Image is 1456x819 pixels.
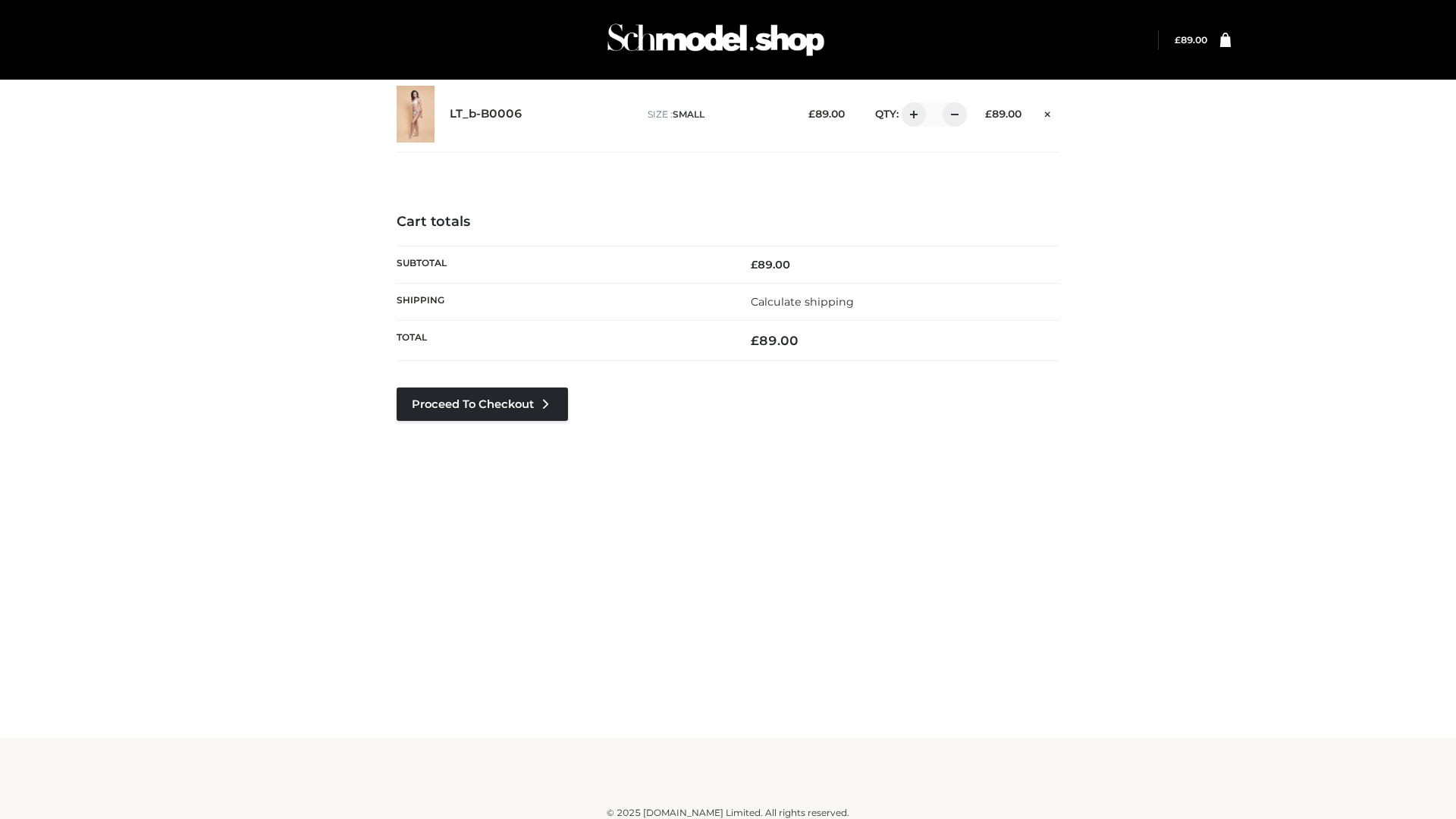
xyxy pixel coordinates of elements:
span: £ [1175,34,1181,45]
a: Proceed to Checkout [397,388,568,421]
a: LT_b-B0006 [450,107,522,121]
span: SMALL [673,108,704,120]
img: Schmodel Admin 964 [602,10,830,70]
bdi: 89.00 [751,258,790,271]
a: £89.00 [1175,34,1207,45]
th: Shipping [397,283,728,320]
bdi: 89.00 [985,108,1021,120]
span: £ [985,108,992,120]
th: Total [397,321,728,361]
div: QTY: [860,102,962,127]
a: Remove this item [1037,102,1059,122]
a: Calculate shipping [751,295,854,309]
span: £ [751,333,759,348]
span: £ [808,108,815,120]
th: Subtotal [397,246,728,283]
bdi: 89.00 [751,333,799,348]
h4: Cart totals [397,214,1059,231]
span: £ [751,258,758,271]
bdi: 89.00 [808,108,845,120]
p: size : [648,108,785,121]
bdi: 89.00 [1175,34,1207,45]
